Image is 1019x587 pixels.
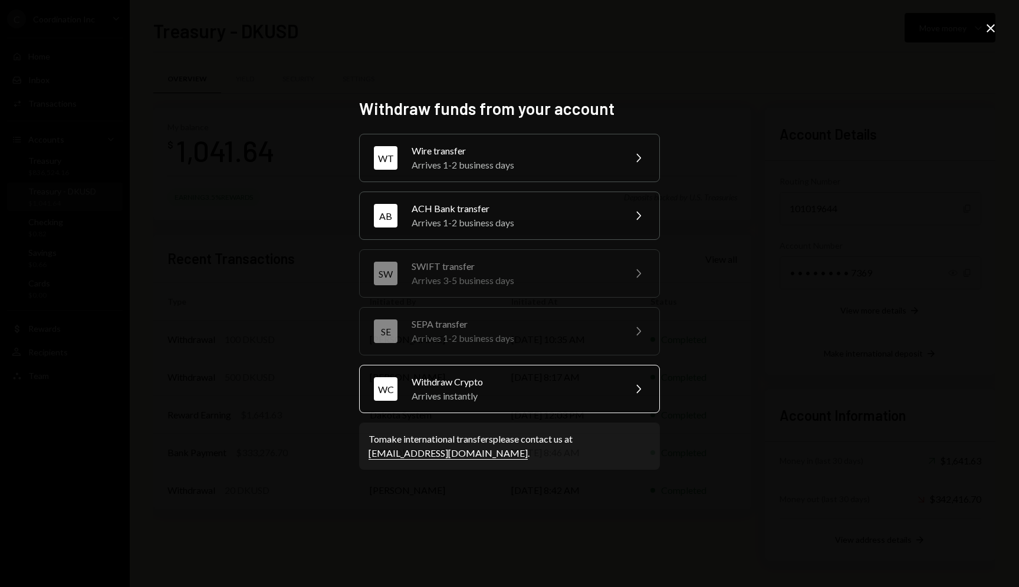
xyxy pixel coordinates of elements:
div: Arrives 3-5 business days [412,273,617,288]
div: SE [374,319,397,343]
div: To make international transfers please contact us at . [369,432,650,460]
div: Withdraw Crypto [412,375,617,389]
div: Arrives 1-2 business days [412,158,617,172]
button: WTWire transferArrives 1-2 business days [359,134,660,182]
div: Wire transfer [412,144,617,158]
div: SWIFT transfer [412,259,617,273]
div: Arrives 1-2 business days [412,216,617,230]
a: [EMAIL_ADDRESS][DOMAIN_NAME] [369,447,528,460]
div: WC [374,377,397,401]
button: ABACH Bank transferArrives 1-2 business days [359,192,660,240]
div: SW [374,262,397,285]
div: ACH Bank transfer [412,202,617,216]
div: SEPA transfer [412,317,617,331]
button: SWSWIFT transferArrives 3-5 business days [359,249,660,298]
button: WCWithdraw CryptoArrives instantly [359,365,660,413]
div: Arrives 1-2 business days [412,331,617,345]
h2: Withdraw funds from your account [359,97,660,120]
div: WT [374,146,397,170]
div: AB [374,204,397,227]
div: Arrives instantly [412,389,617,403]
button: SESEPA transferArrives 1-2 business days [359,307,660,355]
